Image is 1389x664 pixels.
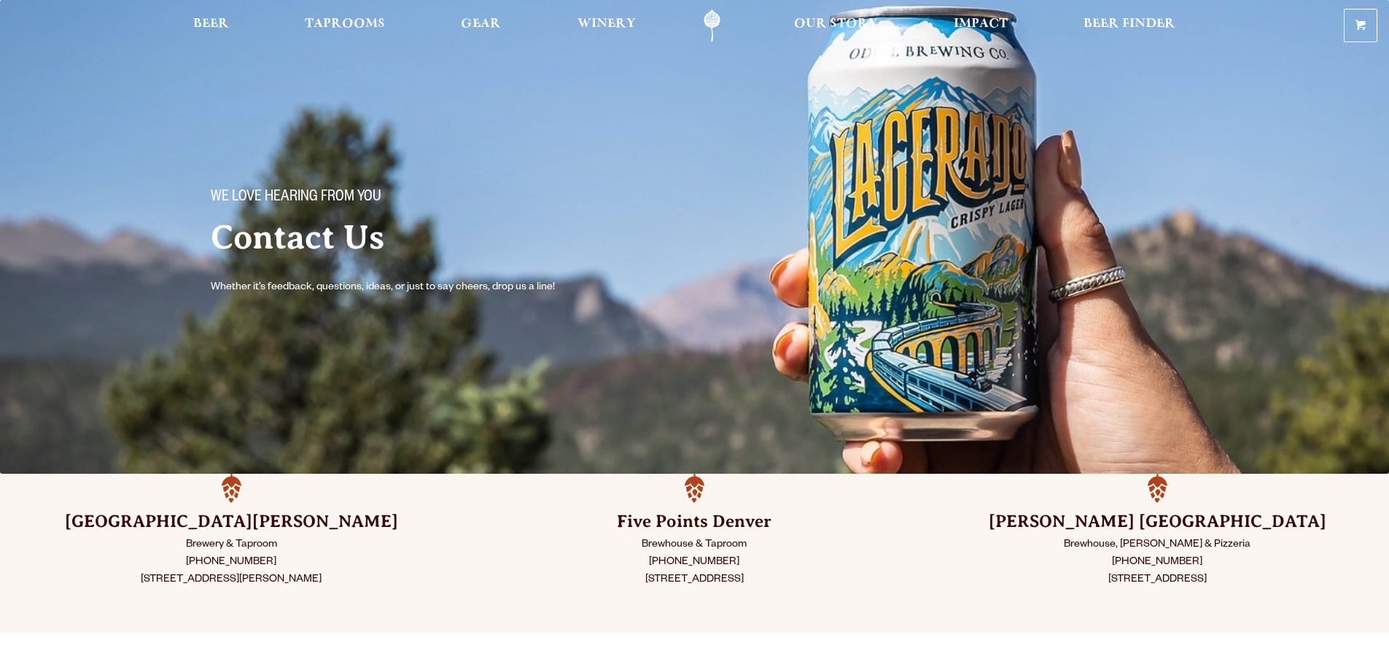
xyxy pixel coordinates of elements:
[211,219,666,256] h2: Contact Us
[785,9,887,42] a: Our Story
[954,18,1008,30] span: Impact
[193,18,229,30] span: Beer
[211,189,381,208] span: We love hearing from you
[568,9,645,42] a: Winery
[499,536,890,589] p: Brewhouse & Taproom [PHONE_NUMBER] [STREET_ADDRESS]
[1074,9,1185,42] a: Beer Finder
[962,510,1353,534] h3: [PERSON_NAME] [GEOGRAPHIC_DATA]
[1083,18,1175,30] span: Beer Finder
[499,510,890,534] h3: Five Points Denver
[794,18,878,30] span: Our Story
[305,18,385,30] span: Taprooms
[461,18,501,30] span: Gear
[944,9,1017,42] a: Impact
[295,9,394,42] a: Taprooms
[36,510,427,534] h3: [GEOGRAPHIC_DATA][PERSON_NAME]
[962,536,1353,589] p: Brewhouse, [PERSON_NAME] & Pizzeria [PHONE_NUMBER] [STREET_ADDRESS]
[451,9,510,42] a: Gear
[36,536,427,589] p: Brewery & Taproom [PHONE_NUMBER] [STREET_ADDRESS][PERSON_NAME]
[577,18,636,30] span: Winery
[685,9,739,42] a: Odell Home
[211,279,584,297] p: Whether it’s feedback, questions, ideas, or just to say cheers, drop us a line!
[184,9,238,42] a: Beer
